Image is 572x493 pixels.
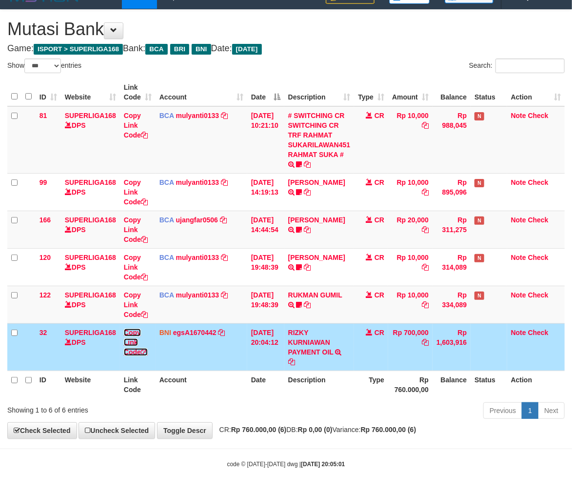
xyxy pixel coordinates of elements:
a: RIZKY KURNIAWAN PAYMENT OIL [288,329,334,356]
span: BCA [159,291,174,299]
td: Rp 334,089 [433,286,471,323]
span: BCA [159,254,174,261]
td: Rp 10,000 [388,248,433,286]
strong: [DATE] 20:05:01 [301,461,345,468]
td: Rp 10,000 [388,106,433,174]
a: SUPERLIGA168 [65,178,116,186]
a: Copy Rp 20,000 to clipboard [422,226,429,234]
span: CR [375,329,384,336]
th: Link Code: activate to sort column ascending [120,79,156,106]
th: Type: activate to sort column ascending [354,79,388,106]
span: CR: DB: Variance: [215,426,416,434]
a: Copy RIZKY KURNIAWAN PAYMENT OIL to clipboard [288,358,295,366]
span: BNI [192,44,211,55]
a: Copy NOVEN ELING PRAYOG to clipboard [304,226,311,234]
a: SUPERLIGA168 [65,254,116,261]
a: Copy Link Code [124,291,148,318]
a: [PERSON_NAME] [288,216,345,224]
strong: Rp 0,00 (0) [298,426,333,434]
span: 32 [39,329,47,336]
td: DPS [61,323,120,371]
select: Showentries [24,59,61,73]
a: mulyanti0133 [176,254,219,261]
small: code © [DATE]-[DATE] dwg | [227,461,345,468]
a: Note [511,329,526,336]
a: Copy Rp 10,000 to clipboard [422,188,429,196]
td: Rp 1,603,916 [433,323,471,371]
h4: Game: Bank: Date: [7,44,565,54]
td: [DATE] 10:21:10 [247,106,284,174]
a: mulyanti0133 [176,178,219,186]
a: Copy AKBAR SAPUTR to clipboard [304,263,311,271]
th: Type [354,371,388,398]
a: Check [528,112,549,119]
a: Copy ujangfar0506 to clipboard [220,216,227,224]
th: Account: activate to sort column ascending [156,79,247,106]
a: Copy # SWITCHING CR SWITCHING CR TRF RAHMAT SUKARILAWAN451 RAHMAT SUKA # to clipboard [304,160,311,168]
a: Copy Rp 10,000 to clipboard [422,263,429,271]
span: 81 [39,112,47,119]
a: mulyanti0133 [176,112,219,119]
a: Copy Link Code [124,178,148,206]
a: Note [511,178,526,186]
th: Rp 760.000,00 [388,371,433,398]
span: CR [375,291,384,299]
td: [DATE] 19:48:39 [247,286,284,323]
span: Has Note [474,254,484,262]
a: ujangfar0506 [176,216,218,224]
a: 1 [522,402,538,419]
th: Balance [433,371,471,398]
td: [DATE] 14:19:13 [247,173,284,211]
a: Copy mulyanti0133 to clipboard [221,291,228,299]
a: Check [528,291,549,299]
span: Has Note [474,112,484,120]
a: SUPERLIGA168 [65,112,116,119]
span: BCA [159,178,174,186]
a: [PERSON_NAME] [288,178,345,186]
a: Check [528,178,549,186]
th: Date: activate to sort column descending [247,79,284,106]
td: DPS [61,248,120,286]
th: Amount: activate to sort column ascending [388,79,433,106]
span: Has Note [474,217,484,225]
td: Rp 10,000 [388,286,433,323]
a: SUPERLIGA168 [65,216,116,224]
td: Rp 314,089 [433,248,471,286]
a: # SWITCHING CR SWITCHING CR TRF RAHMAT SUKARILAWAN451 RAHMAT SUKA # [288,112,351,158]
span: ISPORT > SUPERLIGA168 [34,44,123,55]
a: RUKMAN GUMIL [288,291,342,299]
a: Copy Rp 10,000 to clipboard [422,121,429,129]
a: Copy Link Code [124,329,148,356]
a: Note [511,216,526,224]
td: Rp 20,000 [388,211,433,248]
a: Next [538,402,565,419]
span: BCA [145,44,167,55]
a: Check [528,216,549,224]
a: Copy mulyanti0133 to clipboard [221,178,228,186]
a: Check Selected [7,422,77,439]
td: [DATE] 19:48:39 [247,248,284,286]
span: Has Note [474,292,484,300]
a: Check [528,329,549,336]
th: Website [61,371,120,398]
a: Copy RUKMAN GUMIL to clipboard [304,301,311,309]
a: SUPERLIGA168 [65,291,116,299]
span: BNI [159,329,171,336]
span: 122 [39,291,51,299]
a: Copy mulyanti0133 to clipboard [221,254,228,261]
a: egsA1670442 [173,329,217,336]
span: BCA [159,216,174,224]
a: Note [511,254,526,261]
span: CR [375,112,384,119]
a: Copy Rp 10,000 to clipboard [422,301,429,309]
a: Toggle Descr [157,422,213,439]
span: CR [375,254,384,261]
strong: Rp 760.000,00 (6) [231,426,287,434]
span: CR [375,178,384,186]
td: [DATE] 20:04:12 [247,323,284,371]
th: Description: activate to sort column ascending [284,79,355,106]
td: DPS [61,173,120,211]
a: Copy mulyanti0133 to clipboard [221,112,228,119]
th: Date [247,371,284,398]
a: Note [511,291,526,299]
